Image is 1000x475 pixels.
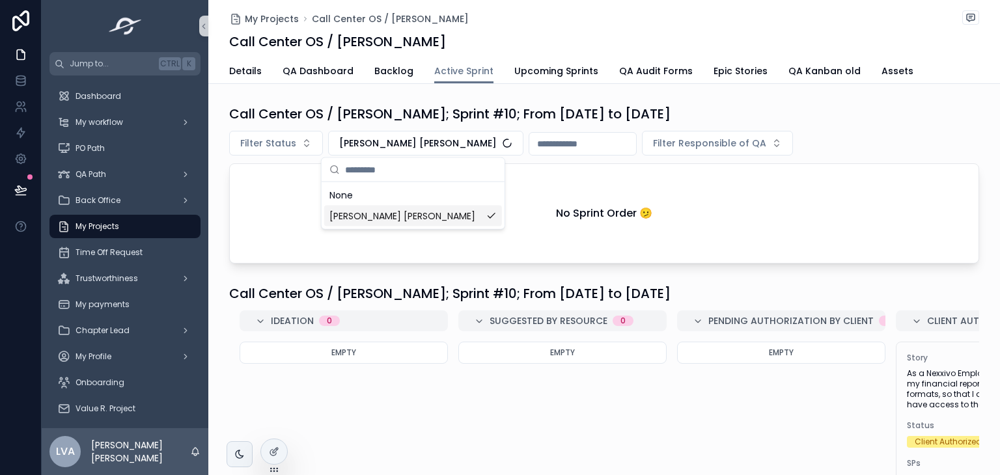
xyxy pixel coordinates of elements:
span: Empty [769,347,794,358]
span: Onboarding [76,377,124,388]
button: Jump to...CtrlK [49,52,201,75]
button: Select Button [229,131,323,156]
span: QA Dashboard [283,64,354,77]
h1: Call Center OS / [PERSON_NAME] [229,33,446,51]
div: Suggestions [322,182,505,229]
span: Time Off Request [76,247,143,258]
span: Chapter Lead [76,325,130,336]
h1: Call Center OS / [PERSON_NAME]; Sprint #10; From [DATE] to [DATE] [229,105,671,123]
a: Epic Stories [714,59,768,85]
span: Backlog [374,64,413,77]
div: 0 [327,316,332,326]
span: Upcoming Sprints [514,64,598,77]
span: Details [229,64,262,77]
span: My workflow [76,117,123,128]
a: QA Dashboard [283,59,354,85]
span: Jump to... [70,59,154,69]
button: Select Button [642,131,793,156]
span: PO Path [76,143,105,154]
img: App logo [105,16,146,36]
a: Details [229,59,262,85]
span: Ideation [271,314,314,327]
a: My Projects [49,215,201,238]
a: My payments [49,293,201,316]
span: Empty [550,347,575,358]
a: Assets [882,59,913,85]
a: Dashboard [49,85,201,108]
span: My Projects [245,12,299,25]
h2: No Sprint Order 🫤 [556,206,652,221]
span: QA Kanban old [788,64,861,77]
span: Filter Responsible of QA [653,137,766,150]
a: Backlog [374,59,413,85]
span: K [184,59,194,69]
a: My Profile [49,345,201,368]
a: My workflow [49,111,201,134]
span: Value R. Project [76,403,135,414]
a: PO Path [49,137,201,160]
span: My Projects [76,221,119,232]
span: Filter Status [240,137,296,150]
button: Select Button [328,131,523,156]
span: [PERSON_NAME] [PERSON_NAME] [329,210,475,223]
p: [PERSON_NAME] [PERSON_NAME] [91,439,190,465]
span: Empty [331,347,356,358]
a: Value R. Project [49,397,201,420]
span: Active Sprint [434,64,493,77]
a: Onboarding [49,371,201,394]
a: Back Office [49,189,201,212]
a: Chapter Lead [49,319,201,342]
a: My Projects [229,12,299,25]
div: scrollable content [42,75,208,428]
a: QA Audit Forms [619,59,693,85]
div: 0 [620,316,626,326]
a: Call Center OS / [PERSON_NAME] [312,12,469,25]
span: Back Office [76,195,120,206]
span: Pending Authorization by Client [708,314,874,327]
span: Dashboard [76,91,121,102]
span: QA Path [76,169,106,180]
span: QA Audit Forms [619,64,693,77]
span: Epic Stories [714,64,768,77]
span: Ctrl [159,57,181,70]
span: My payments [76,299,130,310]
a: QA Path [49,163,201,186]
span: LVA [56,444,75,459]
span: Suggested by Resource [490,314,607,327]
span: Assets [882,64,913,77]
span: Trustworthiness [76,273,138,284]
a: Active Sprint [434,59,493,84]
a: QA Kanban old [788,59,861,85]
a: Time Off Request [49,241,201,264]
span: My Profile [76,351,111,362]
span: [PERSON_NAME] [PERSON_NAME] [339,137,497,150]
h1: Call Center OS / [PERSON_NAME]; Sprint #10; From [DATE] to [DATE] [229,284,671,303]
div: None [324,185,502,206]
a: Trustworthiness [49,267,201,290]
a: Upcoming Sprints [514,59,598,85]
